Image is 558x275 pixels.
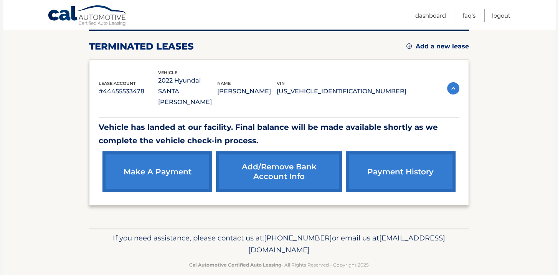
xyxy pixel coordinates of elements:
[102,151,212,192] a: make a payment
[277,86,406,97] p: [US_VEHICLE_IDENTIFICATION_NUMBER]
[447,82,459,94] img: accordion-active.svg
[462,9,475,22] a: FAQ's
[415,9,446,22] a: Dashboard
[99,81,136,86] span: lease account
[217,86,277,97] p: [PERSON_NAME]
[94,261,464,269] p: - All Rights Reserved - Copyright 2025
[217,81,231,86] span: name
[158,75,218,108] p: 2022 Hyundai SANTA [PERSON_NAME]
[158,70,177,75] span: vehicle
[492,9,510,22] a: Logout
[94,232,464,257] p: If you need assistance, please contact us at: or email us at
[189,262,281,268] strong: Cal Automotive Certified Auto Leasing
[406,43,469,50] a: Add a new lease
[99,86,158,97] p: #44455533478
[277,81,285,86] span: vin
[264,234,332,242] span: [PHONE_NUMBER]
[48,5,128,27] a: Cal Automotive
[216,151,342,192] a: Add/Remove bank account info
[99,121,459,147] p: Vehicle has landed at our facility. Final balance will be made available shortly as we complete t...
[346,151,456,192] a: payment history
[89,41,194,52] h2: terminated leases
[406,43,412,49] img: add.svg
